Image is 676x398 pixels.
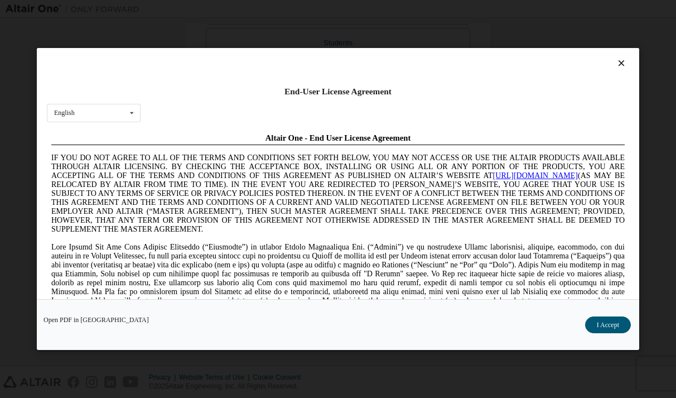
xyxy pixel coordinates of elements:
[47,86,629,97] div: End-User License Agreement
[54,109,75,116] div: English
[4,114,578,194] span: Lore Ipsumd Sit Ame Cons Adipisc Elitseddo (“Eiusmodte”) in utlabor Etdolo Magnaaliqua Eni. (“Adm...
[585,317,631,333] button: I Accept
[44,317,149,323] a: Open PDF in [GEOGRAPHIC_DATA]
[446,42,531,51] a: [URL][DOMAIN_NAME]
[4,25,578,104] span: IF YOU DO NOT AGREE TO ALL OF THE TERMS AND CONDITIONS SET FORTH BELOW, YOU MAY NOT ACCESS OR USE...
[219,4,364,13] span: Altair One - End User License Agreement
